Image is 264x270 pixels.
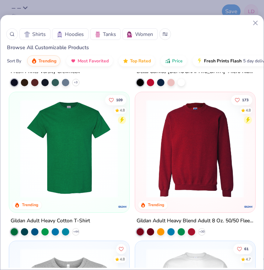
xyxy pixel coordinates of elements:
[105,95,126,105] button: Like
[19,28,51,40] button: ShirtsShirts
[233,244,252,254] button: Like
[24,32,30,37] img: Shirts
[242,98,249,102] span: 173
[103,30,116,38] span: Tanks
[27,55,60,66] button: Trending
[11,216,90,225] div: Gildan Adult Heavy Cotton T-Shirt
[172,58,183,64] span: Price
[118,202,127,211] img: Gildan logo
[197,58,202,64] img: flash.gif
[135,30,153,38] span: Women
[231,95,252,105] button: Like
[74,80,78,85] span: + 3
[137,216,254,225] div: Gildan Adult Heavy Blend Adult 8 Oz. 50/50 Fleece Crew
[90,28,121,40] button: TanksTanks
[127,32,133,37] img: Women
[31,58,37,64] img: trending.gif
[57,32,63,37] img: Hoodies
[161,55,187,66] button: Price
[122,28,158,40] button: WomenWomen
[0,44,89,51] span: Browse All Customizable Products
[120,257,125,262] div: 4.8
[159,28,171,40] button: Sort Popup Button
[199,229,204,234] span: + 30
[70,58,76,64] img: most_fav.gif
[73,229,79,234] span: + 44
[244,247,249,251] span: 61
[7,58,21,64] div: Sort By
[16,99,122,198] img: db319196-8705-402d-8b46-62aaa07ed94f
[95,32,101,37] img: Tanks
[38,58,56,64] span: Trending
[66,55,113,66] button: Most Favorited
[78,58,109,64] span: Most Favorited
[246,107,251,113] div: 4.8
[142,99,248,198] img: c7b025ed-4e20-46ac-9c52-55bc1f9f47df
[32,30,46,38] span: Shirts
[119,55,155,66] button: Top Rated
[120,107,125,113] div: 4.8
[243,202,253,211] img: Gildan logo
[116,244,126,254] button: Like
[52,28,89,40] button: HoodiesHoodies
[246,257,251,262] div: 4.7
[204,58,242,64] span: Fresh Prints Flash
[130,58,151,64] span: Top Rated
[65,30,84,38] span: Hoodies
[116,98,123,102] span: 109
[122,99,227,198] img: c7959168-479a-4259-8c5e-120e54807d6b
[123,58,129,64] img: TopRated.gif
